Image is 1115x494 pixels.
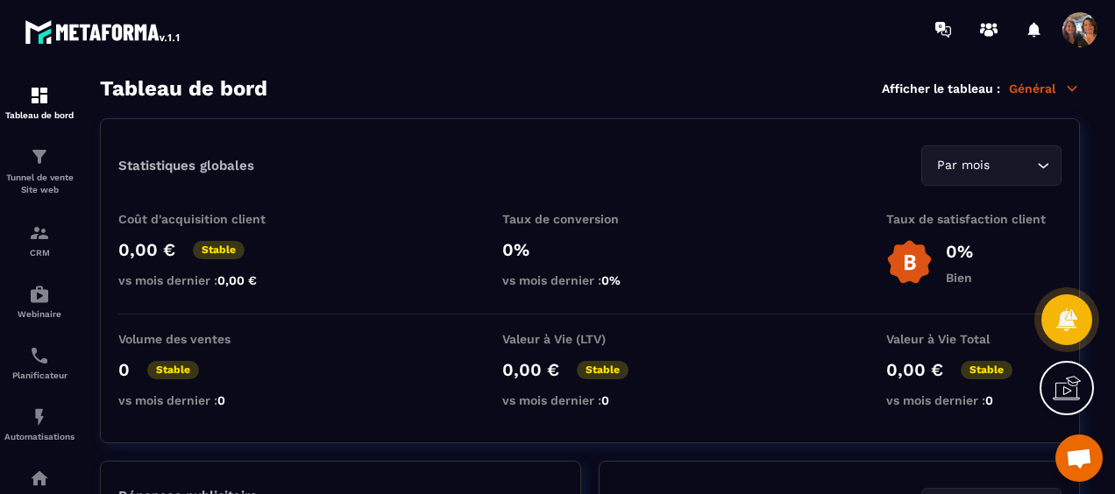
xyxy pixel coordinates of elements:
p: Valeur à Vie Total [886,332,1062,346]
p: 0% [946,241,973,262]
p: 0,00 € [886,359,943,380]
p: Afficher le tableau : [882,81,1000,95]
p: Tunnel de vente Site web [4,172,75,196]
span: 0 [217,393,225,407]
p: vs mois dernier : [886,393,1062,407]
img: automations [29,284,50,305]
p: Général [1009,81,1080,96]
p: Stable [193,241,245,259]
a: automationsautomationsWebinaire [4,271,75,332]
p: Stable [961,361,1012,379]
p: Coût d'acquisition client [118,212,294,226]
p: Automatisations [4,432,75,441]
p: 0,00 € [502,359,559,380]
p: Planificateur [4,370,75,380]
a: automationsautomationsAutomatisations [4,393,75,455]
p: 0% [502,239,678,260]
p: Statistiques globales [118,158,254,173]
div: Search for option [921,145,1062,186]
a: formationformationTunnel de vente Site web [4,133,75,209]
img: logo [25,16,182,47]
p: vs mois dernier : [502,273,678,287]
img: formation [29,85,50,106]
p: Volume des ventes [118,332,294,346]
span: 0 [601,393,609,407]
img: automations [29,406,50,427]
img: formation [29,222,50,243]
span: Par mois [933,156,993,175]
p: Bien [946,271,973,285]
h3: Tableau de bord [100,76,267,101]
a: schedulerschedulerPlanificateur [4,332,75,393]
p: Webinaire [4,309,75,319]
span: 0% [601,273,621,287]
p: vs mois dernier : [118,273,294,287]
img: automations [29,468,50,489]
img: b-badge-o.b3b20ee6.svg [886,239,933,286]
p: Taux de satisfaction client [886,212,1062,226]
a: formationformationCRM [4,209,75,271]
p: 0,00 € [118,239,175,260]
a: formationformationTableau de bord [4,72,75,133]
p: Tableau de bord [4,110,75,120]
p: Stable [147,361,199,379]
img: formation [29,146,50,167]
p: vs mois dernier : [118,393,294,407]
p: vs mois dernier : [502,393,678,407]
img: scheduler [29,345,50,366]
span: 0 [985,393,993,407]
p: Stable [577,361,629,379]
p: Taux de conversion [502,212,678,226]
span: 0,00 € [217,273,257,287]
div: Ouvrir le chat [1055,434,1103,482]
p: Valeur à Vie (LTV) [502,332,678,346]
p: 0 [118,359,130,380]
p: CRM [4,248,75,258]
input: Search for option [993,156,1033,175]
